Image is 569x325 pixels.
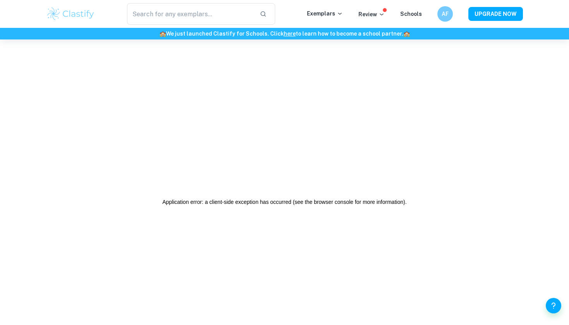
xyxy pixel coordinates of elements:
[468,7,523,21] button: UPGRADE NOW
[546,298,561,313] button: Help and Feedback
[284,31,296,37] a: here
[127,3,254,25] input: Search for any exemplars...
[437,6,453,22] button: AF
[441,10,450,18] h6: AF
[403,31,410,37] span: 🏫
[46,6,95,22] img: Clastify logo
[400,11,422,17] a: Schools
[358,10,385,19] p: Review
[307,9,343,18] p: Exemplars
[159,31,166,37] span: 🏫
[2,29,567,38] h6: We just launched Clastify for Schools. Click to learn how to become a school partner.
[162,193,406,212] h2: Application error: a client-side exception has occurred (see the browser console for more informa...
